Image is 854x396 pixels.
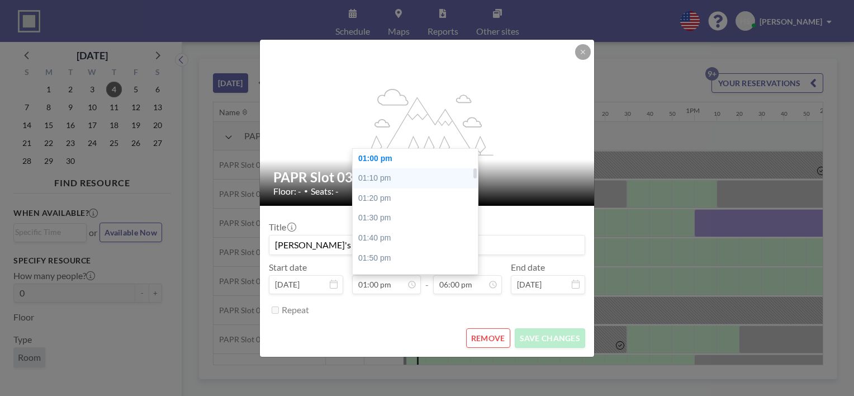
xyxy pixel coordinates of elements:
[353,228,483,248] div: 01:40 pm
[269,235,585,254] input: (No title)
[353,149,483,169] div: 01:00 pm
[273,186,301,197] span: Floor: -
[304,187,308,195] span: •
[273,169,582,186] h2: PAPR Slot 03
[353,208,483,228] div: 01:30 pm
[269,221,295,233] label: Title
[511,262,545,273] label: End date
[466,328,510,348] button: REMOVE
[353,248,483,268] div: 01:50 pm
[425,266,429,290] span: -
[269,262,307,273] label: Start date
[353,188,483,209] div: 01:20 pm
[282,304,309,315] label: Repeat
[311,186,339,197] span: Seats: -
[353,168,483,188] div: 01:10 pm
[515,328,585,348] button: SAVE CHANGES
[362,88,494,155] g: flex-grow: 1.2;
[353,268,483,288] div: 02:00 pm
